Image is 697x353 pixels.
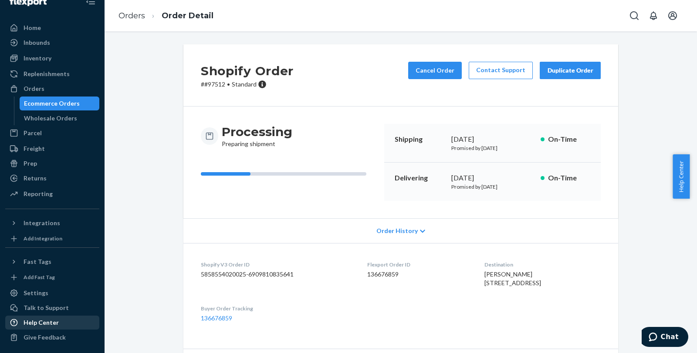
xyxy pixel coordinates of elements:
[201,314,232,322] a: 136676859
[626,7,643,24] button: Open Search Box
[484,270,541,286] span: [PERSON_NAME] [STREET_ADDRESS]
[395,134,444,144] p: Shipping
[5,171,99,185] a: Returns
[118,11,145,20] a: Orders
[408,62,462,79] button: Cancel Order
[24,99,80,108] div: Ecommerce Orders
[469,62,533,79] a: Contact Support
[367,270,470,279] dd: 136676859
[5,157,99,170] a: Prep
[645,7,662,24] button: Open notifications
[201,80,294,89] p: # #97512
[451,173,534,183] div: [DATE]
[24,159,37,168] div: Prep
[376,226,418,235] span: Order History
[5,330,99,344] button: Give Feedback
[232,80,257,88] span: Standard
[5,51,99,65] a: Inventory
[540,62,601,79] button: Duplicate Order
[24,303,69,312] div: Talk to Support
[5,316,99,330] a: Help Center
[5,255,99,269] button: Fast Tags
[20,111,100,125] a: Wholesale Orders
[24,333,66,342] div: Give Feedback
[367,261,470,268] dt: Flexport Order ID
[201,305,353,312] dt: Buyer Order Tracking
[24,38,50,47] div: Inbounds
[24,219,60,227] div: Integrations
[5,272,99,283] a: Add Fast Tag
[24,84,44,93] div: Orders
[24,114,77,123] div: Wholesale Orders
[664,7,681,24] button: Open account menu
[451,134,534,144] div: [DATE]
[395,173,444,183] p: Delivering
[5,67,99,81] a: Replenishments
[5,286,99,300] a: Settings
[484,261,601,268] dt: Destination
[24,54,51,63] div: Inventory
[547,66,593,75] div: Duplicate Order
[451,144,534,152] p: Promised by [DATE]
[24,174,47,183] div: Returns
[24,318,59,327] div: Help Center
[451,183,534,190] p: Promised by [DATE]
[548,134,590,144] p: On-Time
[24,23,41,32] div: Home
[5,126,99,140] a: Parcel
[548,173,590,183] p: On-Time
[24,289,48,297] div: Settings
[5,301,99,315] button: Talk to Support
[222,124,292,140] h3: Processing
[24,144,45,153] div: Freight
[112,3,220,29] ol: breadcrumbs
[24,190,53,198] div: Reporting
[24,273,55,281] div: Add Fast Tag
[5,216,99,230] button: Integrations
[222,124,292,148] div: Preparing shipment
[5,82,99,96] a: Orders
[5,142,99,156] a: Freight
[201,261,353,268] dt: Shopify V3 Order ID
[227,80,230,88] span: •
[201,62,294,80] h2: Shopify Order
[201,270,353,279] dd: 5858554020025-6909810835641
[20,97,100,110] a: Ecommerce Orders
[162,11,213,20] a: Order Detail
[24,257,51,266] div: Fast Tags
[642,327,688,349] iframe: To enrich screen reader interactions, please activate Accessibility in Grammarly extension settings
[24,70,70,78] div: Replenishments
[24,235,62,242] div: Add Integration
[673,154,690,199] button: Help Center
[5,36,99,50] a: Inbounds
[5,233,99,244] a: Add Integration
[24,129,42,137] div: Parcel
[5,21,99,35] a: Home
[5,187,99,201] a: Reporting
